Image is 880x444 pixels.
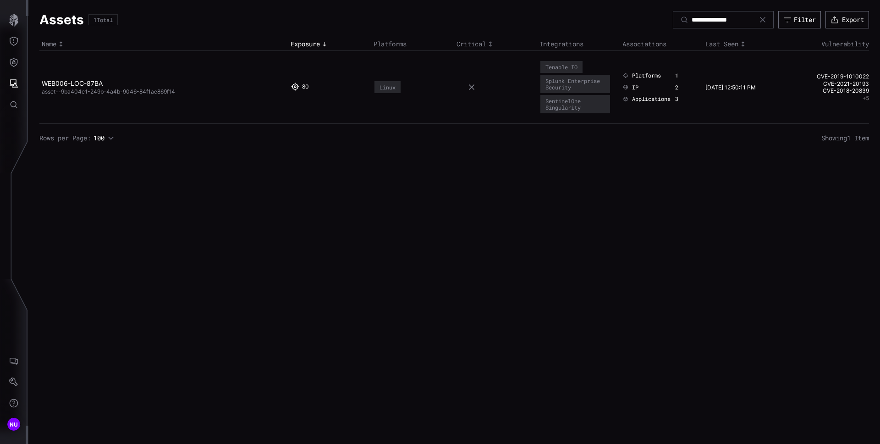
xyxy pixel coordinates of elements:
[42,88,175,95] span: asset--9ba404e1-249b-4a4b-9046-84f1ae869f14
[93,17,113,22] div: 1 Total
[537,38,620,51] th: Integrations
[821,134,869,142] span: Showing 1
[794,16,816,24] div: Filter
[93,133,115,143] button: 100
[620,38,703,51] th: Associations
[705,84,756,91] time: [DATE] 12:50:11 PM
[545,78,605,90] div: Splunk Enterprise Security
[39,134,91,142] span: Rows per Page:
[778,11,821,28] button: Filter
[632,84,638,91] span: IP
[675,95,694,103] div: 3
[456,40,535,48] div: Toggle sort direction
[675,84,694,91] div: 2
[632,72,661,79] span: Platforms
[705,40,784,48] div: Toggle sort direction
[42,79,103,87] a: WEB006-LOC-87BA
[291,40,369,48] div: Toggle sort direction
[371,38,454,51] th: Platforms
[788,87,869,94] a: CVE-2018-20839
[39,11,84,28] h1: Assets
[545,98,605,111] div: SentinelOne Singularity
[825,11,869,28] button: Export
[379,84,396,90] div: Linux
[788,80,869,88] a: CVE-2021-20193
[42,40,286,48] div: Toggle sort direction
[786,38,869,51] th: Vulnerability
[863,94,869,102] button: +5
[788,73,869,80] a: CVE-2019-1010022
[545,64,577,70] div: Tenable IO
[10,420,18,429] span: NU
[632,95,671,103] span: Applications
[302,83,309,91] div: 80
[0,414,27,435] button: NU
[675,72,694,79] div: 1
[854,133,869,142] span: Item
